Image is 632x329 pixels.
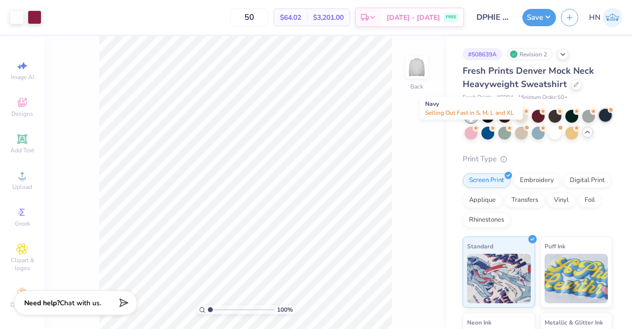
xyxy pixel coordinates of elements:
[277,305,293,314] span: 100 %
[5,256,39,272] span: Clipart & logos
[522,9,556,26] button: Save
[10,146,34,154] span: Add Text
[387,12,440,23] span: [DATE] - [DATE]
[410,82,423,91] div: Back
[11,110,33,118] span: Designs
[469,7,517,27] input: Untitled Design
[463,48,502,60] div: # 508639A
[505,193,545,208] div: Transfers
[545,254,608,303] img: Puff Ink
[467,241,493,251] span: Standard
[589,8,622,27] a: HN
[230,8,269,26] input: – –
[545,241,565,251] span: Puff Ink
[518,94,568,102] span: Minimum Order: 50 +
[463,153,612,165] div: Print Type
[467,254,531,303] img: Standard
[513,173,560,188] div: Embroidery
[507,48,553,60] div: Revision 2
[60,298,101,308] span: Chat with us.
[548,193,575,208] div: Vinyl
[10,301,34,309] span: Decorate
[407,57,427,77] img: Back
[24,298,60,308] strong: Need help?
[15,220,30,228] span: Greek
[280,12,301,23] span: $64.02
[467,317,491,328] span: Neon Ink
[589,12,600,23] span: HN
[563,173,611,188] div: Digital Print
[463,65,594,90] span: Fresh Prints Denver Mock Neck Heavyweight Sweatshirt
[463,193,502,208] div: Applique
[420,97,523,120] div: Navy
[603,8,622,27] img: Huda Nadeem
[12,183,32,191] span: Upload
[578,193,601,208] div: Foil
[313,12,344,23] span: $3,201.00
[463,213,511,228] div: Rhinestones
[463,173,511,188] div: Screen Print
[446,14,456,21] span: FREE
[545,317,603,328] span: Metallic & Glitter Ink
[425,109,514,117] span: Selling Out Fast in S, M, L and XL
[11,73,34,81] span: Image AI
